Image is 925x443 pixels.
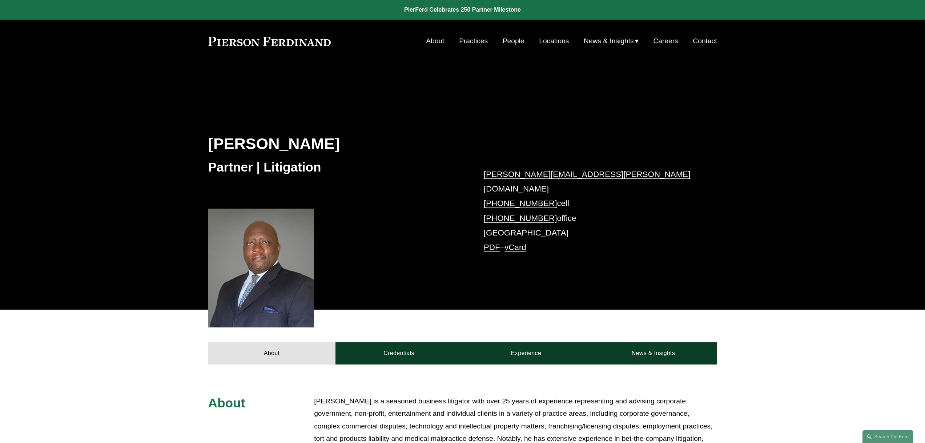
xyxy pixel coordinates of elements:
[693,34,717,48] a: Contact
[584,35,634,48] span: News & Insights
[504,243,526,252] a: vCard
[459,34,488,48] a: Practices
[208,134,420,153] h2: [PERSON_NAME]
[484,243,500,252] a: PDF
[335,342,463,364] a: Credentials
[208,396,245,410] span: About
[208,342,335,364] a: About
[503,34,524,48] a: People
[208,159,420,175] h3: Partner | Litigation
[653,34,678,48] a: Careers
[484,199,557,208] a: [PHONE_NUMBER]
[484,170,691,193] a: [PERSON_NAME][EMAIL_ADDRESS][PERSON_NAME][DOMAIN_NAME]
[539,34,569,48] a: Locations
[584,34,639,48] a: folder dropdown
[426,34,444,48] a: About
[484,167,696,255] p: cell office [GEOGRAPHIC_DATA] –
[590,342,717,364] a: News & Insights
[484,214,557,223] a: [PHONE_NUMBER]
[463,342,590,364] a: Experience
[862,430,913,443] a: Search this site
